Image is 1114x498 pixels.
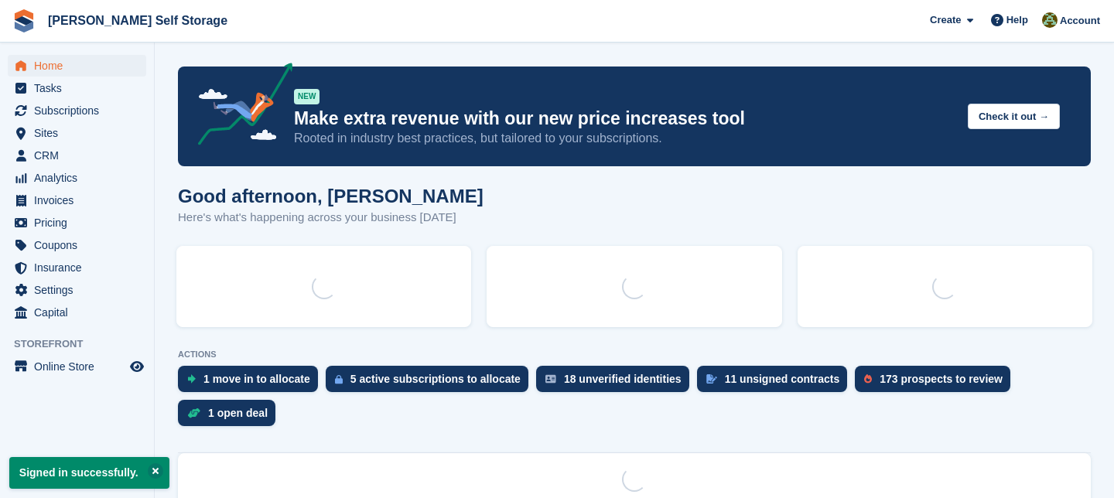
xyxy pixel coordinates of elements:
span: Settings [34,279,127,301]
img: deal-1b604bf984904fb50ccaf53a9ad4b4a5d6e5aea283cecdc64d6e3604feb123c2.svg [187,408,200,418]
span: Coupons [34,234,127,256]
span: Tasks [34,77,127,99]
div: 173 prospects to review [880,373,1003,385]
a: menu [8,356,146,377]
span: CRM [34,145,127,166]
a: menu [8,234,146,256]
span: Invoices [34,189,127,211]
a: menu [8,167,146,189]
a: 1 open deal [178,400,283,434]
img: contract_signature_icon-13c848040528278c33f63329250d36e43548de30e8caae1d1a13099fd9432cc5.svg [706,374,717,384]
img: prospect-51fa495bee0391a8d652442698ab0144808aea92771e9ea1ae160a38d050c398.svg [864,374,872,384]
div: 1 move in to allocate [203,373,310,385]
a: 1 move in to allocate [178,366,326,400]
a: menu [8,279,146,301]
span: Home [34,55,127,77]
img: move_ins_to_allocate_icon-fdf77a2bb77ea45bf5b3d319d69a93e2d87916cf1d5bf7949dd705db3b84f3ca.svg [187,374,196,384]
span: Capital [34,302,127,323]
span: Pricing [34,212,127,234]
a: menu [8,302,146,323]
p: ACTIONS [178,350,1091,360]
span: Help [1006,12,1028,28]
div: 1 open deal [208,407,268,419]
a: menu [8,189,146,211]
a: 11 unsigned contracts [697,366,856,400]
h1: Good afternoon, [PERSON_NAME] [178,186,484,206]
a: 173 prospects to review [855,366,1018,400]
p: Signed in successfully. [9,457,169,489]
div: 18 unverified identities [564,373,682,385]
a: Preview store [128,357,146,376]
span: Analytics [34,167,127,189]
p: Rooted in industry best practices, but tailored to your subscriptions. [294,130,955,147]
img: active_subscription_to_allocate_icon-d502201f5373d7db506a760aba3b589e785aa758c864c3986d89f69b8ff3... [335,374,343,384]
div: 11 unsigned contracts [725,373,840,385]
a: [PERSON_NAME] Self Storage [42,8,234,33]
img: stora-icon-8386f47178a22dfd0bd8f6a31ec36ba5ce8667c1dd55bd0f319d3a0aa187defe.svg [12,9,36,32]
a: menu [8,212,146,234]
p: Here's what's happening across your business [DATE] [178,209,484,227]
img: price-adjustments-announcement-icon-8257ccfd72463d97f412b2fc003d46551f7dbcb40ab6d574587a9cd5c0d94... [185,63,293,151]
span: Online Store [34,356,127,377]
span: Account [1060,13,1100,29]
a: 18 unverified identities [536,366,697,400]
span: Insurance [34,257,127,278]
p: Make extra revenue with our new price increases tool [294,107,955,130]
span: Storefront [14,336,154,352]
span: Subscriptions [34,100,127,121]
a: menu [8,145,146,166]
a: menu [8,77,146,99]
span: Create [930,12,961,28]
div: NEW [294,89,320,104]
span: Sites [34,122,127,144]
a: menu [8,122,146,144]
a: 5 active subscriptions to allocate [326,366,536,400]
div: 5 active subscriptions to allocate [350,373,521,385]
img: Karl [1042,12,1058,28]
a: menu [8,100,146,121]
img: verify_identity-adf6edd0f0f0b5bbfe63781bf79b02c33cf7c696d77639b501bdc392416b5a36.svg [545,374,556,384]
a: menu [8,257,146,278]
button: Check it out → [968,104,1060,129]
a: menu [8,55,146,77]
